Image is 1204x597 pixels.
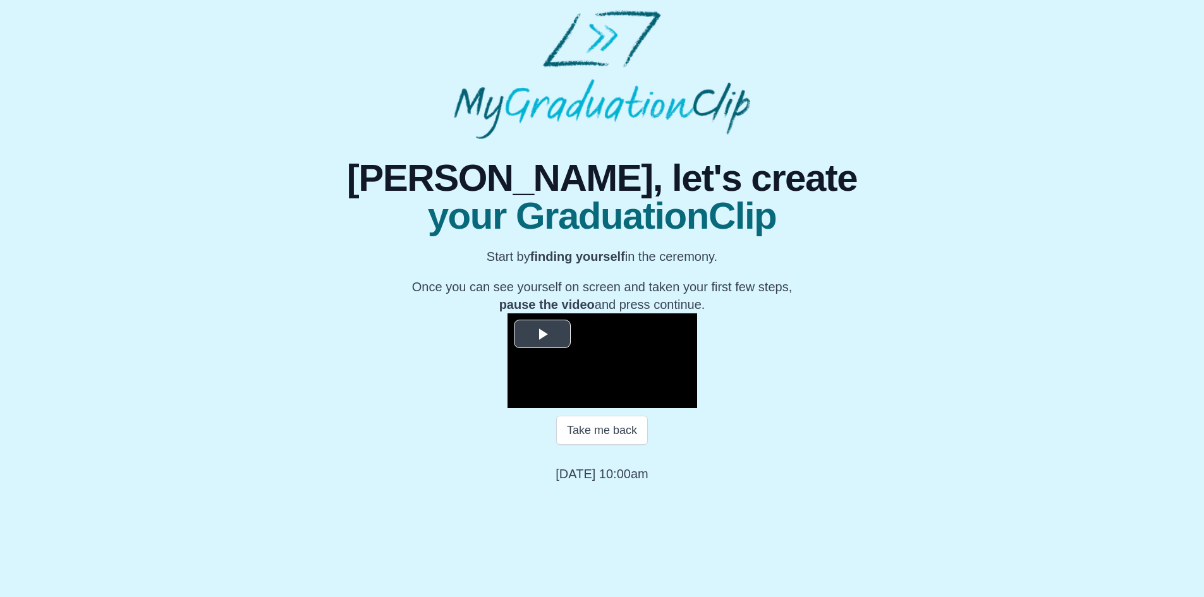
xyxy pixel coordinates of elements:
p: [DATE] 10:00am [556,465,648,483]
img: MyGraduationClip [454,10,750,139]
button: Play Video [514,320,571,348]
b: finding yourself [530,250,625,263]
div: Video Player [508,313,697,408]
b: pause the video [499,298,595,311]
p: Once you can see yourself on screen and taken your first few steps, and press continue. [359,278,844,313]
span: your GraduationClip [347,197,857,235]
p: Start by in the ceremony. [359,248,844,265]
button: Take me back [556,416,648,445]
span: [PERSON_NAME], let's create [347,159,857,197]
